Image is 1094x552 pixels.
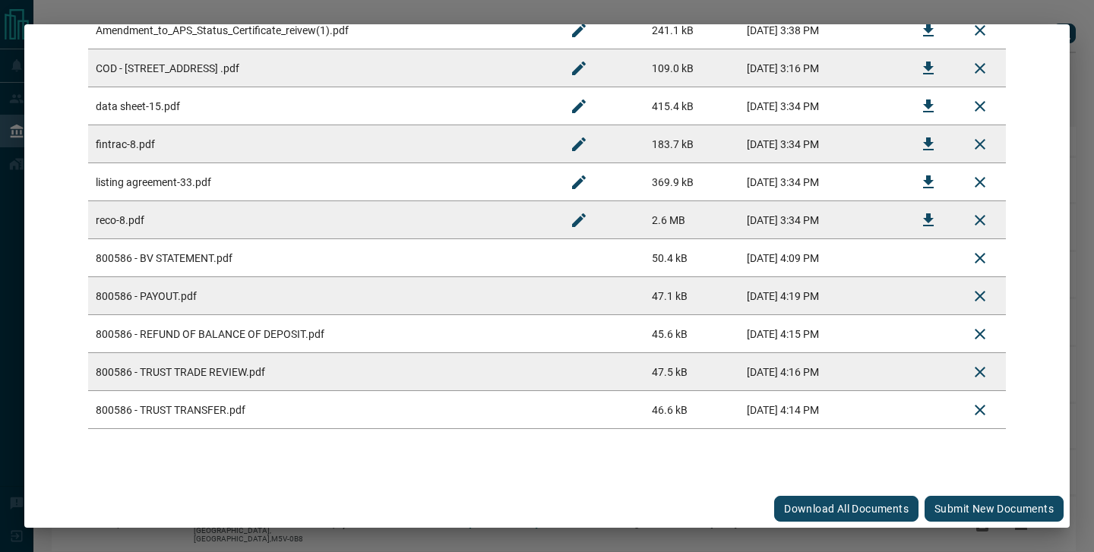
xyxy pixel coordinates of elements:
[962,88,998,125] button: Remove File
[910,202,947,238] button: Download
[739,125,903,163] td: [DATE] 3:34 PM
[910,88,947,125] button: Download
[962,240,998,276] button: Delete
[88,11,553,49] td: Amendment_to_APS_Status_Certificate_reivew(1).pdf
[739,239,903,277] td: [DATE] 4:09 PM
[561,50,597,87] button: Rename
[644,163,739,201] td: 369.9 kB
[644,87,739,125] td: 415.4 kB
[739,353,903,391] td: [DATE] 4:16 PM
[561,164,597,200] button: Rename
[88,239,553,277] td: 800586 - BV STATEMENT.pdf
[962,50,998,87] button: Remove File
[88,353,553,391] td: 800586 - TRUST TRADE REVIEW.pdf
[644,125,739,163] td: 183.7 kB
[962,354,998,390] button: Delete
[739,11,903,49] td: [DATE] 3:38 PM
[88,277,553,315] td: 800586 - PAYOUT.pdf
[561,88,597,125] button: Rename
[644,391,739,429] td: 46.6 kB
[739,277,903,315] td: [DATE] 4:19 PM
[962,278,998,314] button: Delete
[644,277,739,315] td: 47.1 kB
[644,201,739,239] td: 2.6 MB
[561,126,597,162] button: Rename
[910,12,947,49] button: Download
[88,201,553,239] td: reco-8.pdf
[962,126,998,162] button: Remove File
[561,12,597,49] button: Rename
[739,163,903,201] td: [DATE] 3:34 PM
[88,87,553,125] td: data sheet-15.pdf
[962,164,998,200] button: Remove File
[88,49,553,87] td: COD - [STREET_ADDRESS] .pdf
[644,49,739,87] td: 109.0 kB
[739,201,903,239] td: [DATE] 3:34 PM
[962,316,998,352] button: Delete
[739,391,903,429] td: [DATE] 4:14 PM
[644,11,739,49] td: 241.1 kB
[925,496,1064,522] button: Submit new documents
[739,315,903,353] td: [DATE] 4:15 PM
[88,391,553,429] td: 800586 - TRUST TRANSFER.pdf
[644,353,739,391] td: 47.5 kB
[644,315,739,353] td: 45.6 kB
[910,164,947,200] button: Download
[910,126,947,162] button: Download
[962,202,998,238] button: Remove File
[561,202,597,238] button: Rename
[774,496,919,522] button: Download All Documents
[88,163,553,201] td: listing agreement-33.pdf
[910,50,947,87] button: Download
[88,125,553,163] td: fintrac-8.pdf
[962,392,998,428] button: Delete
[88,315,553,353] td: 800586 - REFUND OF BALANCE OF DEPOSIT.pdf
[739,87,903,125] td: [DATE] 3:34 PM
[644,239,739,277] td: 50.4 kB
[739,49,903,87] td: [DATE] 3:16 PM
[962,12,998,49] button: Remove File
